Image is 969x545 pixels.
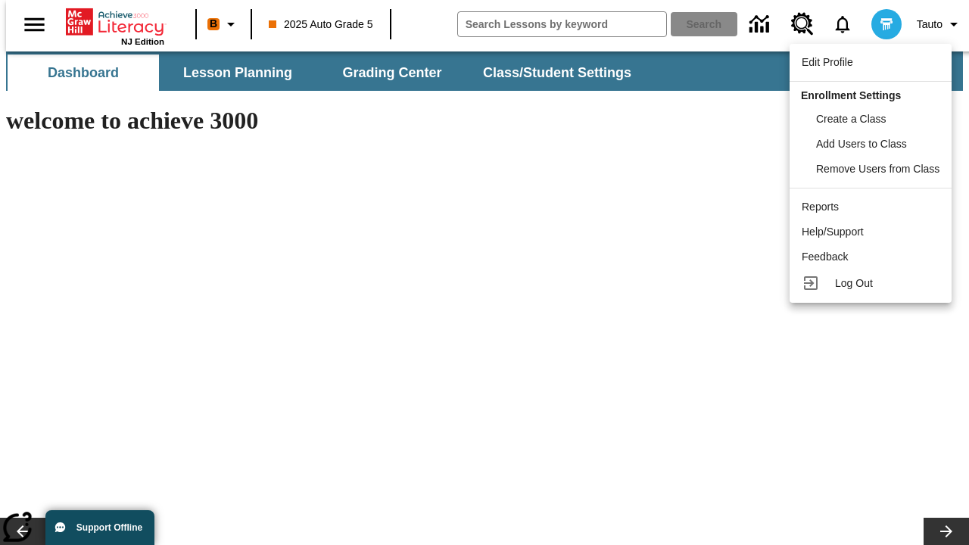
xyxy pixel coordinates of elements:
[802,201,839,213] span: Reports
[816,163,939,175] span: Remove Users from Class
[802,56,853,68] span: Edit Profile
[835,277,873,289] span: Log Out
[802,251,848,263] span: Feedback
[801,89,901,101] span: Enrollment Settings
[816,138,907,150] span: Add Users to Class
[816,113,886,125] span: Create a Class
[802,226,864,238] span: Help/Support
